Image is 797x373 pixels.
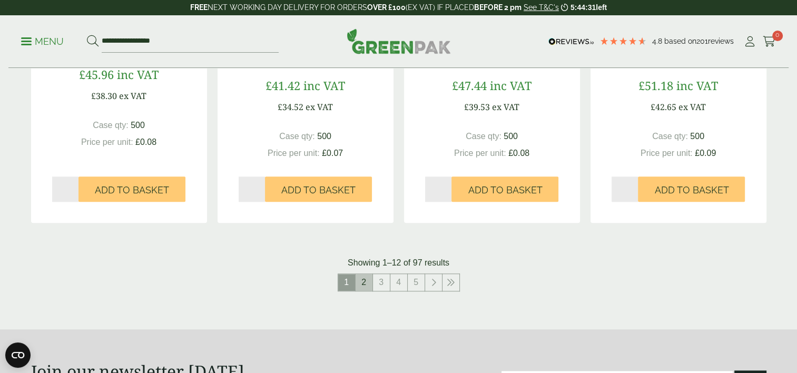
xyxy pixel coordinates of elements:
span: Price per unit: [454,149,506,158]
i: My Account [743,36,756,47]
span: inc VAT [676,77,718,93]
span: £41.42 [265,77,300,93]
a: 2 [356,274,372,291]
a: 3 [373,274,390,291]
span: £34.52 [278,101,303,113]
span: 1 [338,274,355,291]
span: Add to Basket [468,184,542,196]
button: Add to Basket [638,176,745,202]
span: £42.65 [651,101,676,113]
span: £0.09 [695,149,716,158]
span: inc VAT [303,77,345,93]
span: Case qty: [279,132,315,141]
a: 4 [390,274,407,291]
img: REVIEWS.io [548,38,594,45]
span: 500 [504,132,518,141]
button: Add to Basket [265,176,372,202]
span: £45.96 [79,66,114,82]
span: 0 [772,31,783,41]
span: 500 [317,132,331,141]
a: See T&C's [524,3,559,12]
span: Add to Basket [654,184,729,196]
span: 5:44:31 [570,3,596,12]
span: £0.08 [508,149,529,158]
span: Add to Basket [281,184,356,196]
span: ex VAT [678,101,706,113]
span: ex VAT [306,101,333,113]
span: Case qty: [466,132,501,141]
span: £0.07 [322,149,343,158]
p: Menu [21,35,64,48]
strong: OVER £100 [367,3,406,12]
span: £51.18 [638,77,673,93]
a: 0 [763,34,776,50]
p: Showing 1–12 of 97 results [348,257,449,269]
span: Case qty: [93,121,129,130]
span: Based on [664,37,696,45]
img: GreenPak Supplies [347,28,451,54]
span: 500 [690,132,704,141]
span: ex VAT [119,90,146,102]
button: Open CMP widget [5,342,31,368]
span: inc VAT [117,66,159,82]
span: 500 [131,121,145,130]
span: ex VAT [492,101,519,113]
span: 201 [696,37,708,45]
span: £38.30 [91,90,117,102]
a: Menu [21,35,64,46]
button: Add to Basket [451,176,558,202]
span: Case qty: [652,132,688,141]
a: 5 [408,274,425,291]
span: £39.53 [464,101,490,113]
span: Price per unit: [81,138,133,146]
i: Cart [763,36,776,47]
span: left [596,3,607,12]
strong: BEFORE 2 pm [474,3,522,12]
span: reviews [708,37,734,45]
span: 4.8 [652,37,664,45]
span: Price per unit: [641,149,693,158]
div: 4.79 Stars [599,36,647,46]
button: Add to Basket [78,176,185,202]
span: £47.44 [452,77,487,93]
span: Price per unit: [268,149,320,158]
span: £0.08 [135,138,156,146]
strong: FREE [190,3,208,12]
span: Add to Basket [95,184,169,196]
span: inc VAT [490,77,532,93]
